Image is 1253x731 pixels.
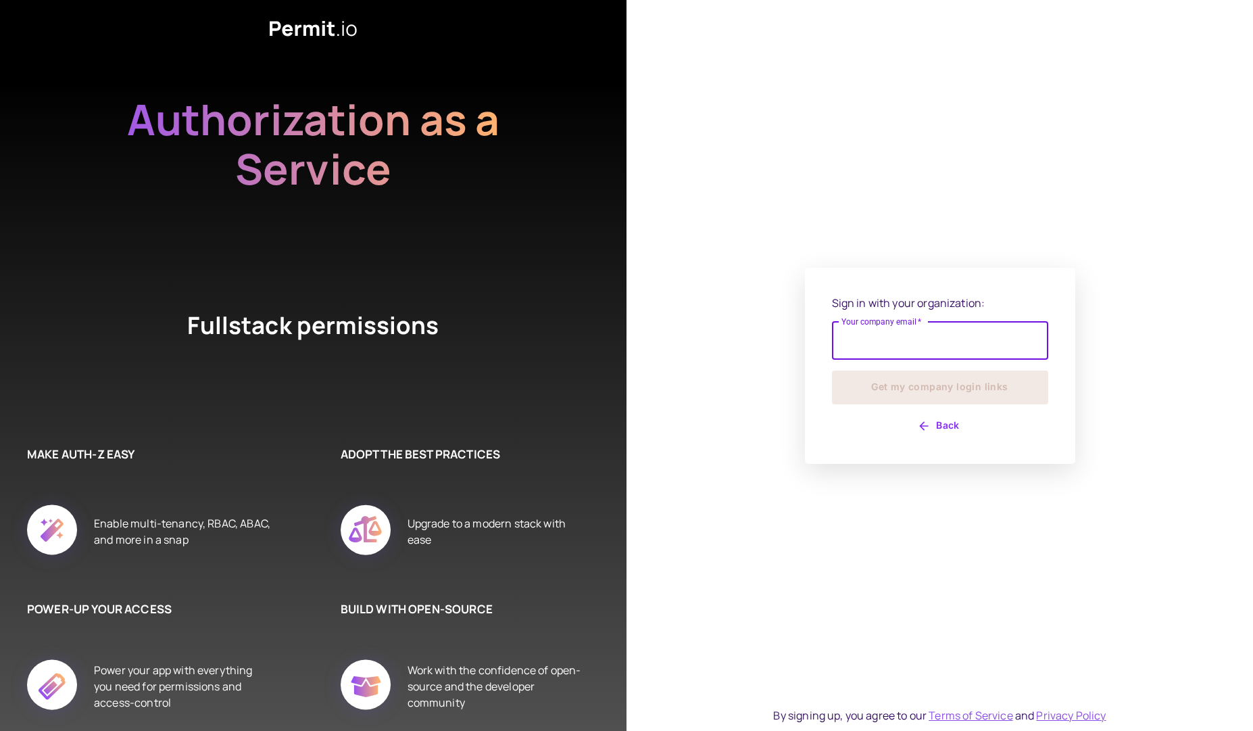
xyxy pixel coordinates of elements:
[773,707,1106,724] div: By signing up, you agree to our and
[27,600,273,618] h6: POWER-UP YOUR ACCESS
[841,316,922,327] label: Your company email
[832,295,1048,311] p: Sign in with your organization:
[408,644,587,728] div: Work with the confidence of open-source and the developer community
[1036,708,1106,723] a: Privacy Policy
[94,490,273,573] div: Enable multi-tenancy, RBAC, ABAC, and more in a snap
[138,309,489,392] h4: Fullstack permissions
[84,95,543,243] h2: Authorization as a Service
[832,371,1048,404] button: Get my company login links
[408,490,587,573] div: Upgrade to a modern stack with ease
[27,446,273,463] h6: MAKE AUTH-Z EASY
[341,446,587,463] h6: ADOPT THE BEST PRACTICES
[341,600,587,618] h6: BUILD WITH OPEN-SOURCE
[94,644,273,728] div: Power your app with everything you need for permissions and access-control
[832,415,1048,437] button: Back
[929,708,1012,723] a: Terms of Service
